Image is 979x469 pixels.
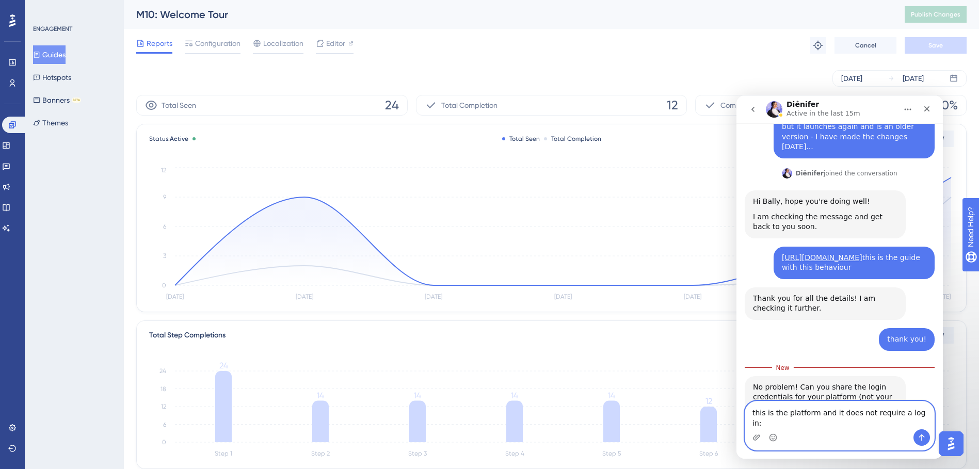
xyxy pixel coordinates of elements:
tspan: 24 [159,367,166,375]
tspan: [DATE] [166,293,184,300]
span: Publish Changes [911,10,960,19]
div: Total Step Completions [149,329,226,342]
tspan: [DATE] [554,293,572,300]
span: Cancel [855,41,876,50]
button: Publish Changes [905,6,967,23]
tspan: 14 [414,391,421,400]
tspan: Step 4 [505,450,524,457]
span: Active [170,135,188,142]
button: Cancel [834,37,896,54]
tspan: 14 [608,391,615,400]
span: Configuration [195,37,240,50]
tspan: Step 6 [699,450,718,457]
tspan: [DATE] [296,293,313,300]
span: Status: [149,135,188,143]
button: Guides [33,45,66,64]
div: [DATE] [903,72,924,85]
tspan: 6 [163,421,166,428]
div: Total Completion [544,135,601,143]
span: 24 [385,97,399,114]
button: Save [905,37,967,54]
span: 12 [667,97,678,114]
tspan: 12 [161,403,166,410]
tspan: 0 [162,282,166,289]
span: Need Help? [24,3,65,15]
tspan: 6 [163,223,166,230]
tspan: [DATE] [425,293,442,300]
span: Completion Rate [720,99,776,111]
tspan: 12 [705,396,712,406]
tspan: Step 1 [215,450,232,457]
span: Total Completion [441,99,497,111]
tspan: 14 [511,391,518,400]
button: Hotspots [33,68,71,87]
div: ENGAGEMENT [33,25,72,33]
button: Themes [33,114,68,132]
tspan: Step 3 [408,450,427,457]
tspan: [DATE] [684,293,701,300]
tspan: [DATE] [933,293,951,300]
button: BannersBETA [33,91,81,109]
tspan: 12 [161,167,166,174]
div: BETA [72,98,81,103]
div: Total Seen [502,135,540,143]
tspan: Step 5 [602,450,621,457]
tspan: Step 2 [311,450,330,457]
span: Editor [326,37,345,50]
tspan: 18 [161,385,166,393]
span: Save [928,41,943,50]
tspan: 0 [162,439,166,446]
tspan: 3 [163,252,166,260]
div: [DATE] [841,72,862,85]
iframe: UserGuiding AI Assistant Launcher [936,428,967,459]
span: Total Seen [162,99,196,111]
tspan: 9 [163,193,166,201]
span: 50% [935,97,958,114]
div: M10: Welcome Tour [136,7,879,22]
tspan: 24 [219,361,228,370]
iframe: Intercom live chat [736,95,943,459]
tspan: 14 [317,391,324,400]
span: Localization [263,37,303,50]
span: Reports [147,37,172,50]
